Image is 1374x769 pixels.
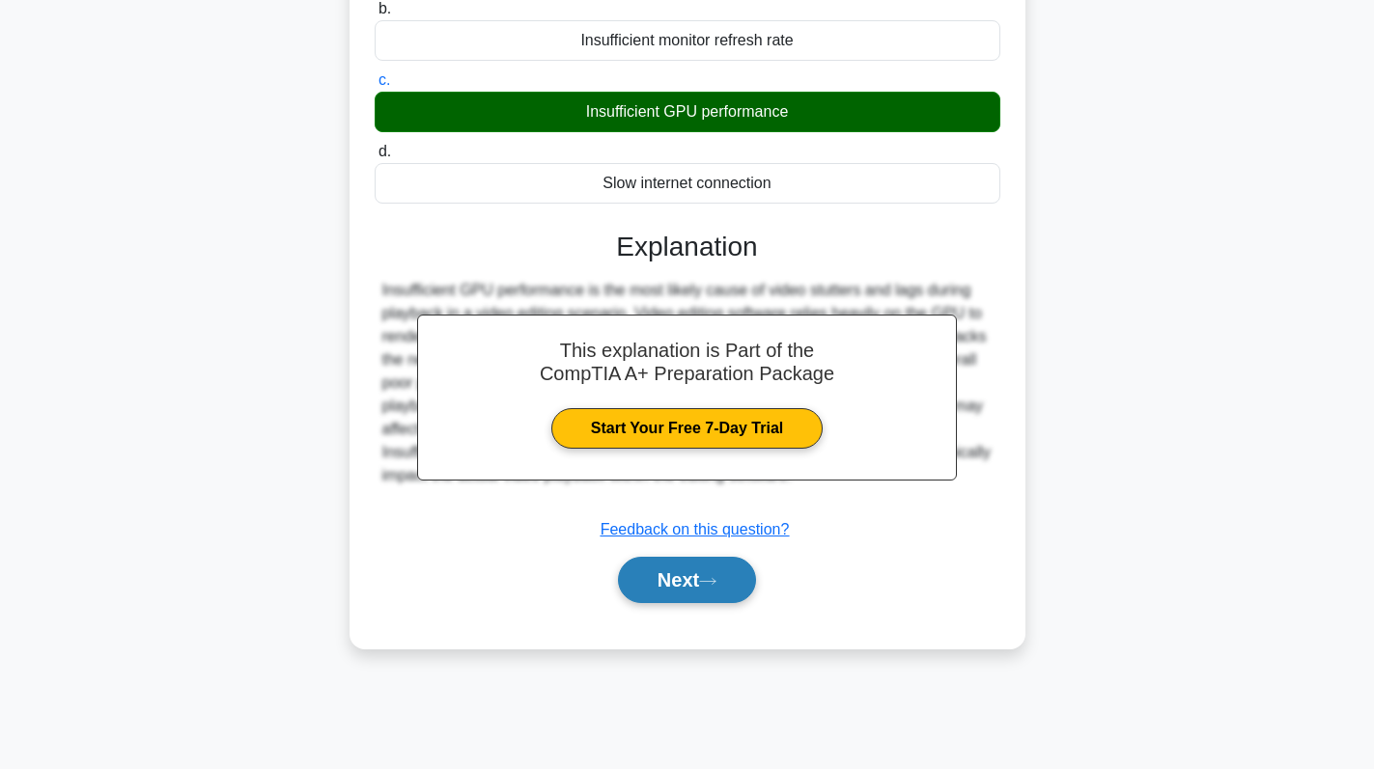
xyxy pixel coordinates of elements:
a: Feedback on this question? [601,521,790,537]
div: Slow internet connection [375,163,1000,204]
div: Insufficient monitor refresh rate [375,20,1000,61]
div: Insufficient GPU performance [375,92,1000,132]
button: Next [618,557,756,603]
span: c. [379,71,390,88]
div: Insufficient GPU performance is the most likely cause of video stutters and lags during playback ... [382,279,993,487]
span: d. [379,143,391,159]
a: Start Your Free 7-Day Trial [551,408,823,449]
h3: Explanation [386,231,989,263]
